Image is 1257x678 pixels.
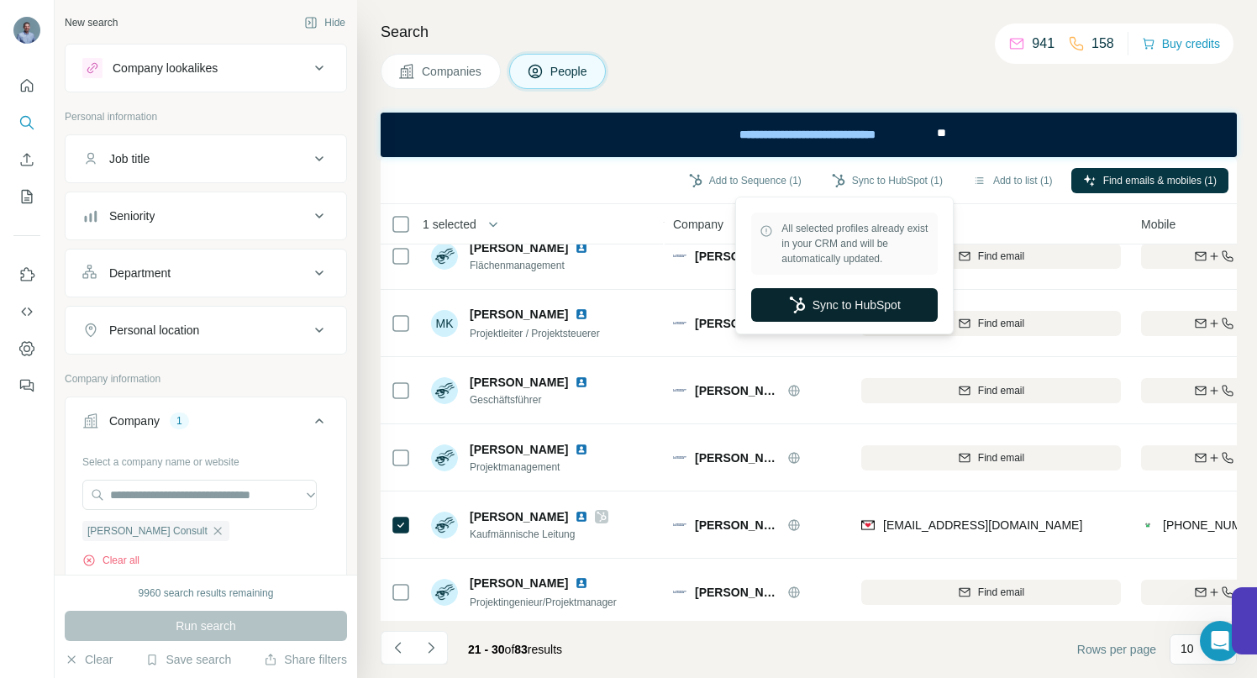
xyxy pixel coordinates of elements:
[978,585,1024,600] span: Find email
[695,449,779,466] span: [PERSON_NAME] Consult
[381,631,414,665] button: Navigate to previous page
[109,413,160,429] div: Company
[381,20,1237,44] h4: Search
[861,580,1121,605] button: Find email
[431,243,458,270] img: Avatar
[695,248,779,265] span: [PERSON_NAME] Consult
[861,378,1121,403] button: Find email
[145,651,231,668] button: Save search
[673,216,723,233] span: Company
[978,316,1024,331] span: Find email
[13,181,40,212] button: My lists
[883,518,1082,532] span: [EMAIL_ADDRESS][DOMAIN_NAME]
[13,334,40,364] button: Dashboard
[65,651,113,668] button: Clear
[109,208,155,224] div: Seniority
[1142,32,1220,55] button: Buy credits
[1091,34,1114,54] p: 158
[468,643,562,656] span: results
[470,441,568,458] span: [PERSON_NAME]
[575,241,588,255] img: LinkedIn logo
[109,322,199,339] div: Personal location
[109,265,171,281] div: Department
[695,382,779,399] span: [PERSON_NAME] Consult
[673,591,686,594] img: Logo of Mailänder Consult
[695,517,779,533] span: [PERSON_NAME] Consult
[514,643,528,656] span: 83
[113,60,218,76] div: Company lookalikes
[575,576,588,590] img: LinkedIn logo
[13,71,40,101] button: Quick start
[431,444,458,471] img: Avatar
[978,249,1024,264] span: Find email
[292,10,357,35] button: Hide
[1071,168,1228,193] button: Find emails & mobiles (1)
[66,48,346,88] button: Company lookalikes
[677,168,813,193] button: Add to Sequence (1)
[751,288,938,322] button: Sync to HubSpot
[575,307,588,321] img: LinkedIn logo
[13,17,40,44] img: Avatar
[13,145,40,175] button: Enrich CSV
[575,510,588,523] img: LinkedIn logo
[13,371,40,401] button: Feedback
[861,311,1121,336] button: Find email
[695,584,779,601] span: [PERSON_NAME] Consult
[1181,640,1194,657] p: 10
[550,63,589,80] span: People
[470,328,600,339] span: Projektleiter / Projektsteuerer
[66,401,346,448] button: Company1
[673,255,686,258] img: Logo of Mailänder Consult
[978,383,1024,398] span: Find email
[695,315,779,332] span: [PERSON_NAME] Consult
[66,253,346,293] button: Department
[673,322,686,325] img: Logo of Mailänder Consult
[575,376,588,389] img: LinkedIn logo
[431,579,458,606] img: Avatar
[468,643,505,656] span: 21 - 30
[861,517,875,533] img: provider findymail logo
[470,460,595,475] span: Projektmanagement
[470,392,595,407] span: Geschäftsführer
[87,523,208,539] span: [PERSON_NAME] Consult
[673,456,686,460] img: Logo of Mailänder Consult
[422,63,483,80] span: Companies
[505,643,515,656] span: of
[65,15,118,30] div: New search
[65,371,347,386] p: Company information
[1077,641,1156,658] span: Rows per page
[470,306,568,323] span: [PERSON_NAME]
[139,586,274,601] div: 9960 search results remaining
[1103,173,1217,188] span: Find emails & mobiles (1)
[66,196,346,236] button: Seniority
[673,523,686,527] img: Logo of Mailänder Consult
[414,631,448,665] button: Navigate to next page
[781,221,929,266] span: All selected profiles already exist in your CRM and will be automatically updated.
[978,450,1024,465] span: Find email
[470,597,617,608] span: Projektingenieur/Projektmanager
[13,108,40,138] button: Search
[673,389,686,392] img: Logo of Mailänder Consult
[66,310,346,350] button: Personal location
[13,260,40,290] button: Use Surfe on LinkedIn
[431,512,458,539] img: Avatar
[861,445,1121,470] button: Find email
[961,168,1065,193] button: Add to list (1)
[470,374,568,391] span: [PERSON_NAME]
[470,527,608,542] span: Kaufmännische Leitung
[423,216,476,233] span: 1 selected
[470,258,595,273] span: Flächenmanagement
[470,508,568,525] span: [PERSON_NAME]
[1032,34,1055,54] p: 941
[1200,621,1240,661] iframe: Intercom live chat
[170,413,189,428] div: 1
[431,310,458,337] div: MK
[861,244,1121,269] button: Find email
[470,575,568,591] span: [PERSON_NAME]
[82,448,329,470] div: Select a company name or website
[381,113,1237,157] iframe: Banner
[470,239,568,256] span: [PERSON_NAME]
[65,109,347,124] p: Personal information
[1141,517,1154,533] img: provider contactout logo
